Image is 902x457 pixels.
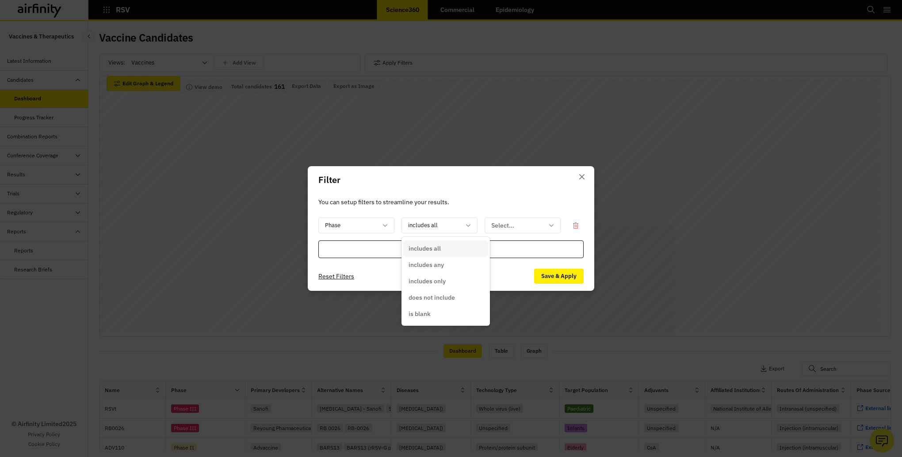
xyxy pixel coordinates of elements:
[409,277,446,286] p: includes only
[575,170,589,184] button: Close
[409,244,441,253] p: includes all
[409,293,455,302] p: does not include
[409,260,444,270] p: includes any
[318,197,584,207] p: You can setup filters to streamline your results.
[409,309,431,319] p: is blank
[534,269,584,284] button: Save & Apply
[318,269,354,283] button: Reset Filters
[318,240,584,258] div: Add Filter
[308,166,594,194] header: Filter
